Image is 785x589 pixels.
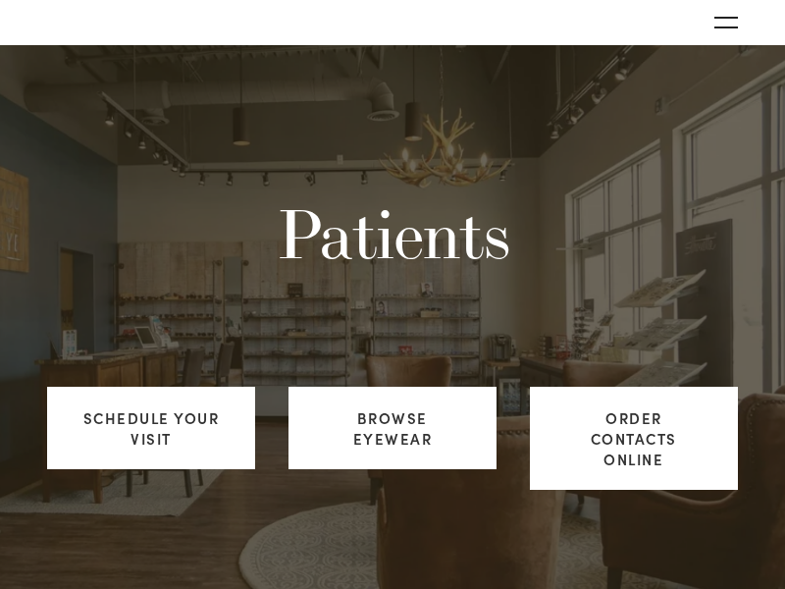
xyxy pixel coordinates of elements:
a: Browse Eyewear [288,387,497,469]
button: Open navigation menu [706,8,746,37]
img: Rochester, MN | You and Eye | Family Eye Care [47,18,77,27]
a: ORDER CONTACTS ONLINE [530,387,738,490]
h1: Patients [108,194,678,274]
a: Schedule your visit [47,387,255,469]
